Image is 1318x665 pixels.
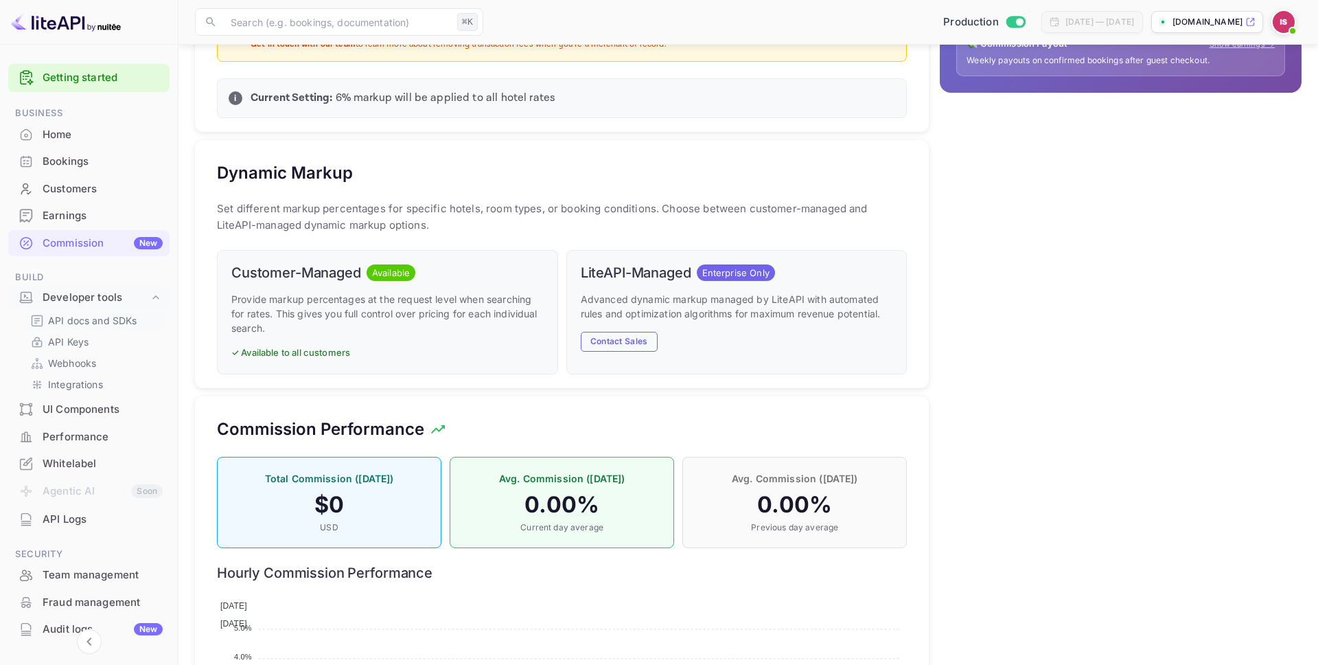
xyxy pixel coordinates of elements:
[8,589,170,615] a: Fraud management
[8,106,170,121] span: Business
[11,11,121,33] img: LiteAPI logo
[48,377,103,392] p: Integrations
[48,313,137,328] p: API docs and SDKs
[43,622,163,638] div: Audit logs
[8,122,170,148] div: Home
[697,267,775,280] span: Enterprise Only
[464,471,660,486] p: Avg. Commission ([DATE])
[43,595,163,611] div: Fraud management
[457,13,478,31] div: ⌘K
[231,491,427,519] h4: $ 0
[8,270,170,285] span: Build
[77,629,102,654] button: Collapse navigation
[234,623,252,631] tspan: 5.0%
[30,377,159,392] a: Integrations
[8,616,170,643] div: Audit logsNew
[217,418,424,440] h5: Commission Performance
[25,332,164,352] div: API Keys
[231,471,427,486] p: Total Commission ([DATE])
[231,346,544,360] p: ✓ Available to all customers
[231,264,361,281] h6: Customer-Managed
[8,451,170,476] a: Whitelabel
[217,162,353,184] h5: Dynamic Markup
[8,176,170,201] a: Customers
[8,562,170,587] a: Team management
[581,332,658,352] button: Contact Sales
[967,55,1275,67] p: Weekly payouts on confirmed bookings after guest checkout.
[8,562,170,589] div: Team management
[8,176,170,203] div: Customers
[8,616,170,642] a: Audit logsNew
[217,565,907,581] h6: Hourly Commission Performance
[8,547,170,562] span: Security
[8,148,170,175] div: Bookings
[697,471,892,486] p: Avg. Commission ([DATE])
[234,653,252,661] tspan: 4.0%
[43,208,163,224] div: Earnings
[25,353,164,373] div: Webhooks
[8,230,170,256] a: CommissionNew
[8,122,170,147] a: Home
[1065,16,1134,28] div: [DATE] — [DATE]
[220,619,247,629] span: [DATE]
[30,313,159,328] a: API docs and SDKs
[217,201,907,234] p: Set different markup percentages for specific hotels, room types, or booking conditions. Choose b...
[25,374,164,394] div: Integrations
[943,14,999,30] span: Production
[8,506,170,532] a: API Logs
[464,521,660,534] p: Current day average
[134,237,163,249] div: New
[8,230,170,257] div: CommissionNew
[25,311,164,330] div: API docs and SDKs
[8,424,170,449] a: Performance
[938,14,1030,30] div: Switch to Sandbox mode
[8,396,170,422] a: UI Components
[43,456,163,472] div: Whitelabel
[43,429,163,445] div: Performance
[222,8,452,36] input: Search (e.g. bookings, documentation)
[8,451,170,477] div: Whitelabel
[43,567,163,583] div: Team management
[234,92,236,104] p: i
[220,601,247,611] span: [DATE]
[581,292,893,321] p: Advanced dynamic markup managed by LiteAPI with automated rules and optimization algorithms for m...
[8,64,170,92] div: Getting started
[43,236,163,251] div: Commission
[8,203,170,229] div: Earnings
[251,90,895,106] p: 6 % markup will be applied to all hotel rates
[8,286,170,310] div: Developer tools
[8,148,170,174] a: Bookings
[581,264,691,281] h6: LiteAPI-Managed
[48,335,89,349] p: API Keys
[697,521,892,534] p: Previous day average
[1172,16,1242,28] p: [DOMAIN_NAME]
[251,91,332,105] strong: Current Setting:
[464,491,660,519] h4: 0.00 %
[251,39,356,49] strong: Get in touch with our team
[43,127,163,143] div: Home
[367,267,415,280] span: Available
[8,424,170,451] div: Performance
[43,402,163,418] div: UI Components
[43,70,163,86] a: Getting started
[30,335,159,349] a: API Keys
[48,356,96,370] p: Webhooks
[8,396,170,423] div: UI Components
[1273,11,1295,33] img: Idan Solimani
[43,154,163,170] div: Bookings
[8,589,170,616] div: Fraud management
[43,181,163,197] div: Customers
[43,290,149,306] div: Developer tools
[697,491,892,519] h4: 0.00 %
[134,623,163,635] div: New
[231,292,544,335] p: Provide markup percentages at the request level when searching for rates. This gives you full con...
[8,506,170,533] div: API Logs
[30,356,159,370] a: Webhooks
[43,512,163,528] div: API Logs
[8,203,170,228] a: Earnings
[231,521,427,534] p: USD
